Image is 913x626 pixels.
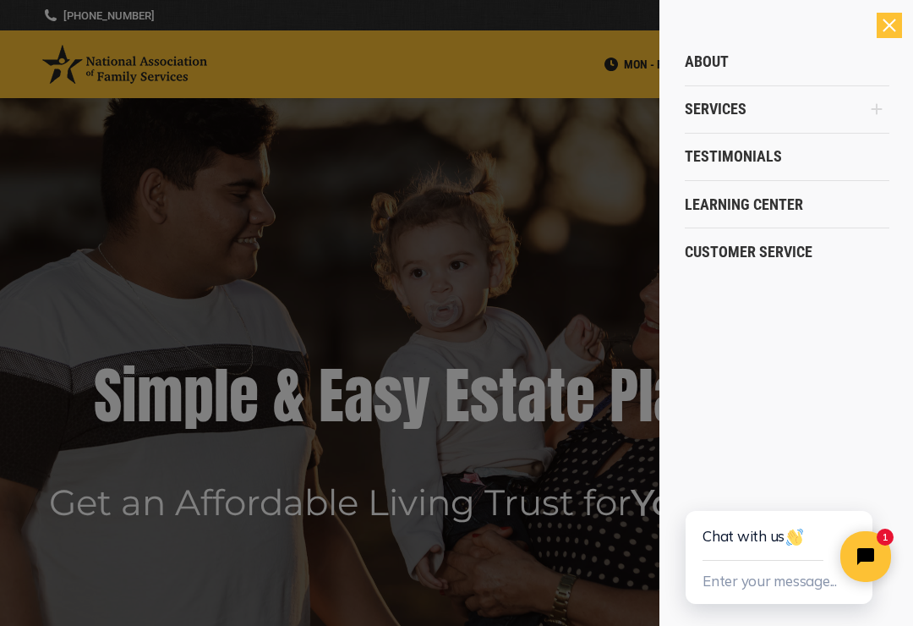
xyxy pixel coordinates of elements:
span: About [685,52,729,71]
span: Testimonials [685,147,782,166]
a: Learning Center [685,181,889,228]
div: Close [877,13,902,38]
a: About [685,38,889,85]
iframe: Tidio Chat [648,455,913,626]
span: Services [685,100,746,118]
span: Customer Service [685,243,812,261]
a: Testimonials [685,133,889,180]
span: Learning Center [685,195,803,214]
a: Customer Service [685,228,889,276]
